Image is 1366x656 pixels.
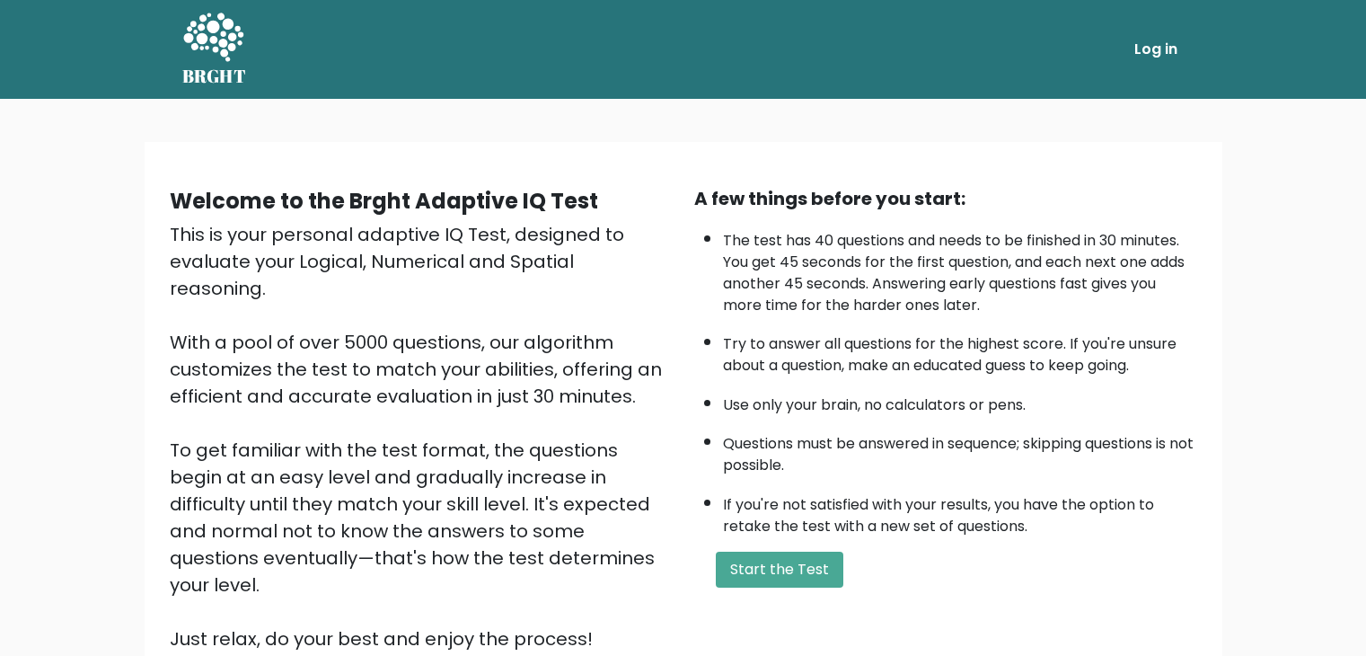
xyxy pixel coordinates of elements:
[182,66,247,87] h5: BRGHT
[723,221,1197,316] li: The test has 40 questions and needs to be finished in 30 minutes. You get 45 seconds for the firs...
[723,386,1197,416] li: Use only your brain, no calculators or pens.
[716,552,843,588] button: Start the Test
[723,324,1197,377] li: Try to answer all questions for the highest score. If you're unsure about a question, make an edu...
[170,186,598,216] b: Welcome to the Brght Adaptive IQ Test
[723,424,1197,476] li: Questions must be answered in sequence; skipping questions is not possible.
[170,221,673,652] div: This is your personal adaptive IQ Test, designed to evaluate your Logical, Numerical and Spatial ...
[723,485,1197,537] li: If you're not satisfied with your results, you have the option to retake the test with a new set ...
[1127,31,1185,67] a: Log in
[182,7,247,92] a: BRGHT
[694,185,1197,212] div: A few things before you start:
